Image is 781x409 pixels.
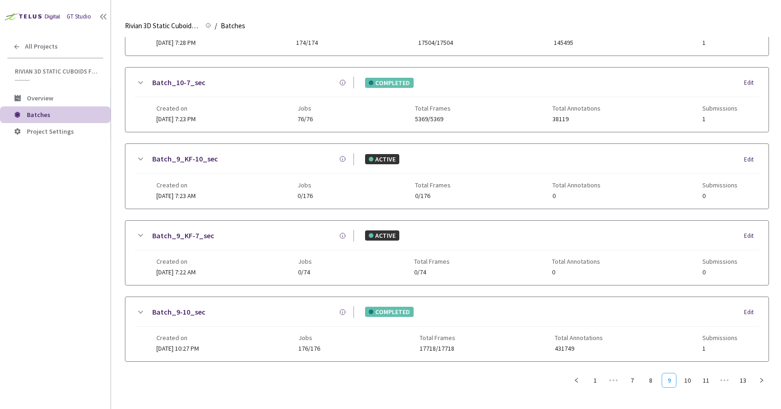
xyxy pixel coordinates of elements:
[702,192,738,199] span: 0
[552,269,600,276] span: 0
[754,373,769,388] li: Next Page
[588,373,602,388] li: 1
[156,268,196,276] span: [DATE] 7:22 AM
[156,344,199,353] span: [DATE] 10:27 PM
[744,231,759,241] div: Edit
[569,373,584,388] li: Previous Page
[555,334,603,341] span: Total Annotations
[15,68,98,75] span: Rivian 3D Static Cuboids fixed[2024-25]
[152,230,214,242] a: Batch_9_KF-7_sec
[702,345,738,352] span: 1
[125,221,769,285] div: Batch_9_KF-7_secACTIVEEditCreated on[DATE] 7:22 AMJobs0/74Total Frames0/74Total Annotations0Submi...
[298,334,320,341] span: Jobs
[418,39,454,46] span: 17504/17504
[643,373,658,388] li: 8
[156,38,196,47] span: [DATE] 7:28 PM
[702,269,738,276] span: 0
[298,258,312,265] span: Jobs
[702,258,738,265] span: Submissions
[298,116,313,123] span: 76/76
[744,155,759,164] div: Edit
[296,39,318,46] span: 174/174
[588,373,602,387] a: 1
[569,373,584,388] button: left
[702,181,738,189] span: Submissions
[152,306,205,318] a: Batch_9-10_sec
[156,192,196,200] span: [DATE] 7:23 AM
[415,116,451,123] span: 5369/5369
[606,373,621,388] li: Previous 5 Pages
[298,345,320,352] span: 176/176
[420,334,455,341] span: Total Frames
[221,20,245,31] span: Batches
[736,373,750,387] a: 13
[555,345,603,352] span: 431749
[67,12,91,21] div: GT Studio
[702,105,738,112] span: Submissions
[736,373,750,388] li: 13
[554,39,602,46] span: 145495
[552,258,600,265] span: Total Annotations
[414,258,450,265] span: Total Frames
[625,373,639,387] a: 7
[699,373,713,387] a: 11
[152,77,205,88] a: Batch_10-7_sec
[702,116,738,123] span: 1
[680,373,695,388] li: 10
[414,269,450,276] span: 0/74
[644,373,657,387] a: 8
[125,68,769,132] div: Batch_10-7_secCOMPLETEDEditCreated on[DATE] 7:23 PMJobs76/76Total Frames5369/5369Total Annotation...
[744,78,759,87] div: Edit
[717,373,732,388] span: •••
[365,154,399,164] div: ACTIVE
[662,373,676,387] a: 9
[415,192,451,199] span: 0/176
[125,144,769,208] div: Batch_9_KF-10_secACTIVEEditCreated on[DATE] 7:23 AMJobs0/176Total Frames0/176Total Annotations0Su...
[156,258,196,265] span: Created on
[552,181,601,189] span: Total Annotations
[420,345,455,352] span: 17718/17718
[754,373,769,388] button: right
[681,373,694,387] a: 10
[606,373,621,388] span: •••
[156,105,196,112] span: Created on
[662,373,676,388] li: 9
[125,297,769,361] div: Batch_9-10_secCOMPLETEDEditCreated on[DATE] 10:27 PMJobs176/176Total Frames17718/17718Total Annot...
[699,373,713,388] li: 11
[125,20,200,31] span: Rivian 3D Static Cuboids fixed[2024-25]
[156,334,199,341] span: Created on
[25,43,58,50] span: All Projects
[298,181,313,189] span: Jobs
[625,373,639,388] li: 7
[365,230,399,241] div: ACTIVE
[744,308,759,317] div: Edit
[552,105,601,112] span: Total Annotations
[156,181,196,189] span: Created on
[298,269,312,276] span: 0/74
[27,111,50,119] span: Batches
[27,94,53,102] span: Overview
[156,115,196,123] span: [DATE] 7:23 PM
[27,127,74,136] span: Project Settings
[298,105,313,112] span: Jobs
[365,307,414,317] div: COMPLETED
[415,105,451,112] span: Total Frames
[365,78,414,88] div: COMPLETED
[702,334,738,341] span: Submissions
[552,116,601,123] span: 38119
[215,20,217,31] li: /
[298,192,313,199] span: 0/176
[415,181,451,189] span: Total Frames
[759,378,764,383] span: right
[717,373,732,388] li: Next 5 Pages
[152,153,218,165] a: Batch_9_KF-10_sec
[552,192,601,199] span: 0
[702,39,738,46] span: 1
[574,378,579,383] span: left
